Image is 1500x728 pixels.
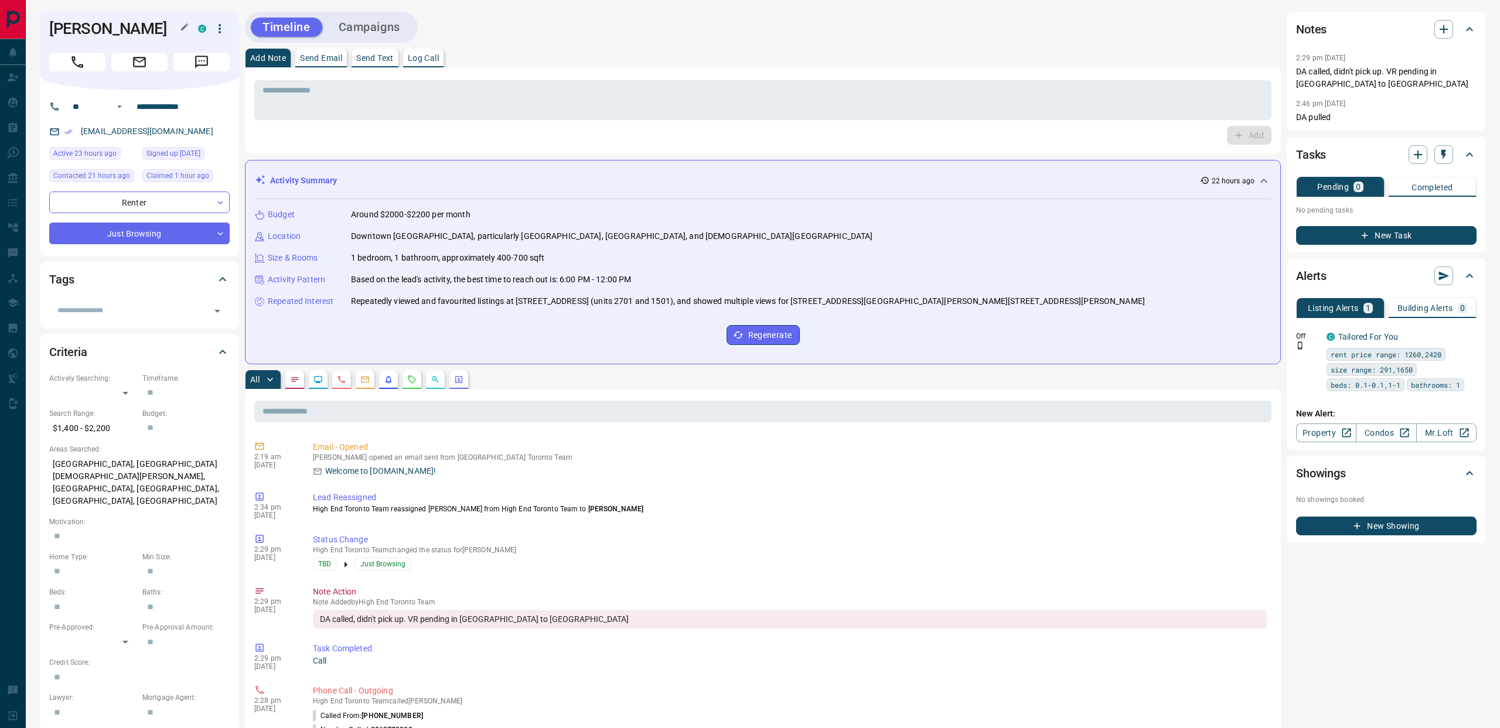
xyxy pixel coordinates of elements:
svg: Email Verified [64,128,73,136]
p: Pre-Approval Amount: [142,622,230,633]
button: Regenerate [727,325,800,345]
p: Timeframe: [142,373,230,384]
svg: Opportunities [431,375,440,384]
p: Email - Opened [313,441,1267,453]
p: 2:34 pm [254,503,295,511]
p: Location [268,230,301,242]
div: Showings [1296,459,1477,487]
div: Just Browsing [49,223,230,244]
a: Condos [1356,423,1416,442]
p: [PERSON_NAME] opened an email sent from [GEOGRAPHIC_DATA] Toronto Team [313,453,1267,462]
h2: Criteria [49,343,87,361]
a: Property [1296,423,1356,442]
p: Repeatedly viewed and favourited listings at [STREET_ADDRESS] (units 2701 and 1501), and showed m... [351,295,1145,307]
span: Email [111,53,168,71]
h2: Tasks [1296,145,1326,164]
p: Off [1296,331,1320,341]
p: Baths: [142,587,230,597]
div: Activity Summary22 hours ago [255,170,1271,192]
h2: Showings [1296,464,1346,483]
svg: Notes [290,375,299,384]
p: 1 [1366,304,1371,312]
p: 0 [1356,183,1361,191]
p: Motivation: [49,517,230,527]
p: $1,400 - $2,200 [49,419,137,438]
p: Credit Score: [49,657,230,668]
p: Completed [1412,183,1453,192]
svg: Listing Alerts [384,375,393,384]
p: Welcome to [DOMAIN_NAME]! [325,465,436,477]
span: [PHONE_NUMBER] [362,712,423,720]
button: Open [112,100,127,114]
p: Listing Alerts [1308,304,1359,312]
button: New Task [1296,226,1477,245]
p: Budget [268,209,295,221]
div: Tags [49,265,230,293]
p: [GEOGRAPHIC_DATA], [GEOGRAPHIC_DATA][DEMOGRAPHIC_DATA][PERSON_NAME], [GEOGRAPHIC_DATA], [GEOGRAPH... [49,454,230,511]
svg: Lead Browsing Activity [313,375,323,384]
div: condos.ca [198,25,206,33]
p: Lead Reassigned [313,491,1267,504]
p: [DATE] [254,461,295,469]
span: size range: 291,1650 [1331,364,1413,375]
span: rent price range: 1260,2420 [1331,348,1441,360]
p: Actively Searching: [49,373,137,384]
p: Areas Searched: [49,444,230,454]
p: Activity Summary [270,175,337,187]
p: 2:29 pm [254,597,295,606]
p: 2:29 pm [DATE] [1296,54,1346,62]
p: Building Alerts [1397,304,1453,312]
a: Mr.Loft [1416,423,1477,442]
span: Active 23 hours ago [53,148,117,159]
div: Mon Oct 13 2025 [49,169,137,186]
p: [DATE] [254,553,295,562]
p: Phone Call - Outgoing [313,685,1267,697]
p: Pre-Approved: [49,622,137,633]
p: 2:29 pm [254,545,295,553]
p: Around $2000-$2200 per month [351,209,471,221]
svg: Calls [337,375,346,384]
p: DA pulled [1296,111,1477,124]
a: Tailored For You [1338,332,1398,341]
p: Lawyer: [49,692,137,703]
p: New Alert: [1296,408,1477,420]
h2: Alerts [1296,266,1327,285]
p: 2:19 am [254,453,295,461]
p: [DATE] [254,705,295,713]
p: Pending [1317,183,1349,191]
span: Contacted 21 hours ago [53,170,130,182]
span: Call [49,53,105,71]
div: DA called, didn't pick up. VR pending in [GEOGRAPHIC_DATA] to [GEOGRAPHIC_DATA] [313,610,1267,628]
p: Budget: [142,408,230,419]
span: beds: 0.1-0.1,1-1 [1331,379,1400,391]
p: [DATE] [254,662,295,671]
span: Just Browsing [360,558,405,570]
p: 0 [1460,304,1465,312]
p: Called From: [313,710,423,721]
button: Campaigns [327,18,412,37]
svg: Agent Actions [454,375,463,384]
p: No pending tasks [1296,201,1477,219]
p: Activity Pattern [268,274,325,286]
h2: Notes [1296,20,1327,39]
p: Repeated Interest [268,295,333,307]
span: TBD [318,558,331,570]
p: Home Type: [49,552,137,562]
p: High End Toronto Team changed the status for [PERSON_NAME] [313,546,1267,554]
p: Log Call [408,54,439,62]
p: Search Range: [49,408,137,419]
a: [EMAIL_ADDRESS][DOMAIN_NAME] [81,127,213,136]
div: Alerts [1296,262,1477,290]
h2: Tags [49,270,74,289]
p: Note Action [313,586,1267,598]
p: Status Change [313,534,1267,546]
p: 2:46 pm [DATE] [1296,100,1346,108]
span: Claimed 1 hour ago [146,170,209,182]
p: Beds: [49,587,137,597]
div: Renter [49,192,230,213]
div: condos.ca [1327,333,1335,341]
p: Send Email [300,54,342,62]
p: Based on the lead's activity, the best time to reach out is: 6:00 PM - 12:00 PM [351,274,631,286]
p: Size & Rooms [268,252,318,264]
button: Open [209,303,226,319]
